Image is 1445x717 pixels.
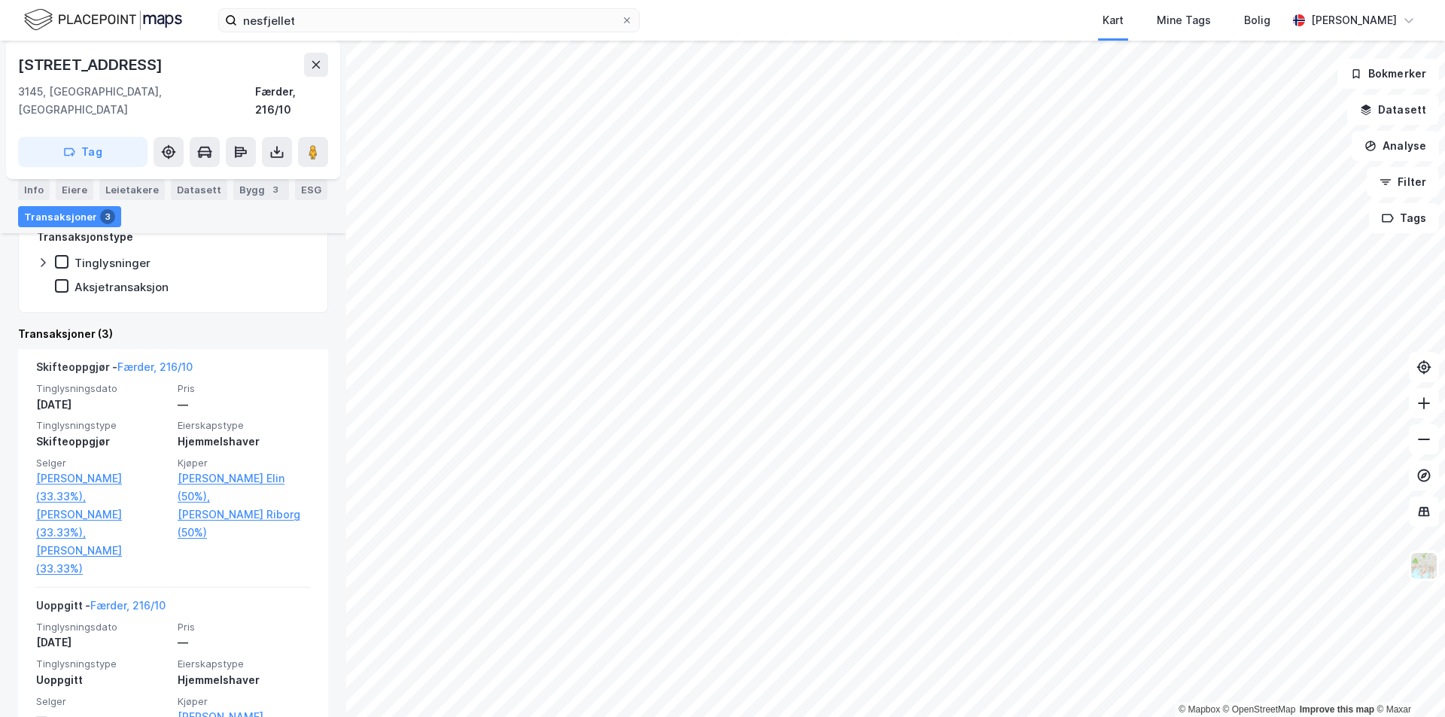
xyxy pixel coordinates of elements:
div: Kart [1103,11,1124,29]
button: Analyse [1352,131,1439,161]
div: Hjemmelshaver [178,671,310,689]
div: [STREET_ADDRESS] [18,53,166,77]
div: 3 [100,209,115,224]
a: Improve this map [1300,704,1374,715]
div: Mine Tags [1157,11,1211,29]
span: Tinglysningstype [36,419,169,432]
div: ESG [295,179,327,200]
div: 3145, [GEOGRAPHIC_DATA], [GEOGRAPHIC_DATA] [18,83,255,119]
div: Transaksjonstype [37,228,133,246]
div: Uoppgitt - [36,597,166,621]
span: Eierskapstype [178,419,310,432]
input: Søk på adresse, matrikkel, gårdeiere, leietakere eller personer [237,9,621,32]
div: Tinglysninger [75,256,151,270]
div: Datasett [171,179,227,200]
div: Transaksjoner [18,206,121,227]
a: OpenStreetMap [1223,704,1296,715]
a: [PERSON_NAME] (33.33%), [36,469,169,506]
div: Eiere [56,179,93,200]
div: [DATE] [36,633,169,652]
div: Skifteoppgjør [36,433,169,451]
div: [PERSON_NAME] [1311,11,1397,29]
button: Datasett [1347,95,1439,125]
div: Info [18,179,50,200]
span: Pris [178,621,310,633]
span: Tinglysningsdato [36,382,169,395]
button: Bokmerker [1337,59,1439,89]
div: [DATE] [36,396,169,414]
div: — [178,396,310,414]
div: — [178,633,310,652]
div: Aksjetransaksjon [75,280,169,294]
span: Selger [36,695,169,708]
span: Kjøper [178,457,310,469]
div: Skifteoppgjør - [36,358,193,382]
span: Tinglysningstype [36,658,169,670]
a: [PERSON_NAME] (33.33%) [36,542,169,578]
span: Pris [178,382,310,395]
button: Tag [18,137,148,167]
div: Uoppgitt [36,671,169,689]
a: [PERSON_NAME] (33.33%), [36,506,169,542]
button: Filter [1367,167,1439,197]
img: Z [1410,551,1438,580]
div: Bolig [1244,11,1270,29]
a: Færder, 216/10 [117,360,193,373]
a: [PERSON_NAME] Elin (50%), [178,469,310,506]
div: Leietakere [99,179,165,200]
button: Tags [1369,203,1439,233]
div: 3 [268,182,283,197]
div: Færder, 216/10 [255,83,328,119]
div: Transaksjoner (3) [18,325,328,343]
a: Mapbox [1179,704,1220,715]
span: Tinglysningsdato [36,621,169,633]
a: Færder, 216/10 [90,599,166,612]
iframe: Chat Widget [1370,645,1445,717]
div: Hjemmelshaver [178,433,310,451]
img: logo.f888ab2527a4732fd821a326f86c7f29.svg [24,7,182,33]
span: Eierskapstype [178,658,310,670]
div: Bygg [233,179,289,200]
a: [PERSON_NAME] Riborg (50%) [178,506,310,542]
span: Selger [36,457,169,469]
span: Kjøper [178,695,310,708]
